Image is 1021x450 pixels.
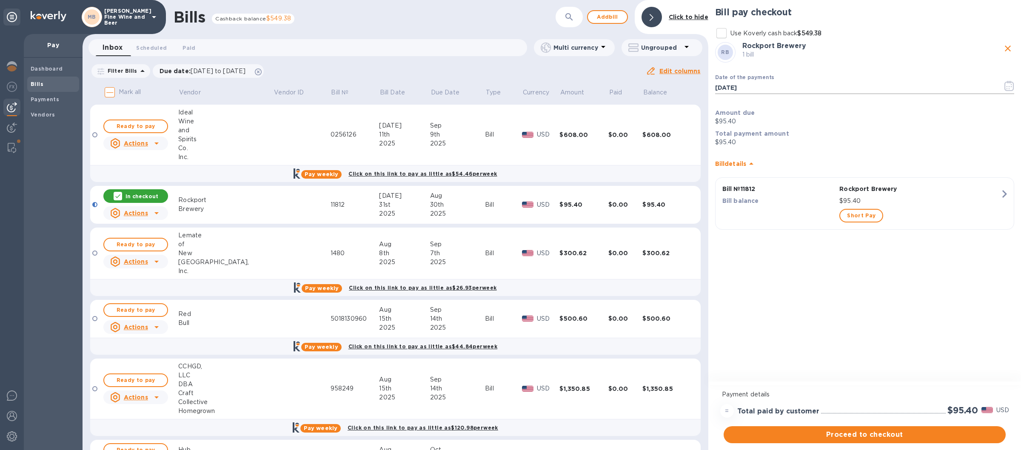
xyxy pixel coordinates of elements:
span: Amount [560,88,595,97]
span: Ready to pay [111,239,160,250]
p: Paid [609,88,622,97]
button: Addbill [587,10,628,24]
div: and [178,126,274,135]
span: Inbox [103,42,123,54]
div: Ideal [178,108,274,117]
div: Craft [178,389,274,398]
b: Click to hide [669,14,708,20]
span: Due Date [431,88,470,97]
p: Vendor [179,88,201,97]
p: Bill № [331,88,348,97]
div: 2025 [379,323,430,332]
label: Date of the payments [715,75,774,80]
div: Lemate [178,231,274,240]
div: Bill [485,130,522,139]
p: USD [537,384,559,393]
div: Billdetails [715,150,1014,177]
div: 14th [430,384,485,393]
div: 30th [430,200,485,209]
p: USD [537,249,559,258]
span: Add bill [595,12,620,22]
strong: $549.38 [797,30,821,37]
b: Rockport Brewery [742,42,806,50]
b: Total payment amount [715,130,789,137]
p: Pay [31,41,76,49]
button: Ready to pay [103,120,168,133]
p: USD [537,314,559,323]
div: 15th [379,314,430,323]
h1: Bills [174,8,205,26]
div: $95.40 [559,200,608,209]
div: $0.00 [608,249,643,257]
div: Aug [379,375,430,384]
span: Ready to pay [111,121,160,131]
b: Pay weekly [304,425,337,431]
div: [DATE] [379,121,430,130]
span: Ready to pay [111,375,160,385]
span: Paid [609,88,633,97]
div: Bill [485,384,522,393]
p: Balance [643,88,667,97]
div: $300.62 [642,249,691,257]
div: 0256126 [331,130,379,139]
p: USD [537,200,559,209]
button: Ready to pay [103,238,168,251]
div: New [178,249,274,258]
button: close [1001,42,1014,55]
p: Multi currency [553,43,598,52]
b: Amount due [715,109,755,116]
p: Bill balance [722,197,836,205]
div: $500.60 [642,314,691,323]
div: Rockport [178,196,274,205]
div: $500.60 [559,314,608,323]
span: Vendor [179,88,212,97]
p: Amount [560,88,584,97]
h3: Total paid by customer [737,407,819,416]
span: [DATE] to [DATE] [191,68,245,74]
div: Homegrown [178,407,274,416]
div: 31st [379,200,430,209]
div: $1,350.85 [642,384,691,393]
div: Collective [178,398,274,407]
p: Bill № 11812 [722,185,836,193]
p: Ungrouped [641,43,682,52]
div: Bill [485,314,522,323]
span: Balance [643,88,678,97]
div: 11812 [331,200,379,209]
b: Bill details [715,160,746,167]
p: Vendor ID [274,88,304,97]
div: 2025 [430,393,485,402]
div: Inc. [178,267,274,276]
span: Bill Date [380,88,416,97]
div: Aug [379,240,430,249]
button: Ready to pay [103,373,168,387]
span: Cashback balance [215,15,266,22]
div: $0.00 [608,384,643,393]
u: Actions [124,140,148,147]
div: Red [178,310,274,319]
div: CCHGD, [178,362,274,371]
div: 5018130960 [331,314,379,323]
button: Bill №11812Rockport BreweryBill balance$95.40Short Pay [715,177,1014,230]
p: Use Koverly cash back [730,29,822,38]
b: Pay weekly [305,344,338,350]
div: Brewery [178,205,274,214]
b: Pay weekly [305,285,339,291]
div: Bull [178,319,274,328]
div: LLC [178,371,274,380]
div: 2025 [379,393,430,402]
p: Due Date [431,88,459,97]
div: 14th [430,314,485,323]
div: Bill [485,200,522,209]
span: Proceed to checkout [730,430,999,440]
span: Ready to pay [111,305,160,315]
div: of [178,240,274,249]
div: Aug [430,191,485,200]
div: $95.40 [642,200,691,209]
div: Sep [430,375,485,384]
div: Spirits [178,135,274,144]
b: Click on this link to pay as little as $44.84 per week [348,343,497,350]
button: Ready to pay [103,303,168,317]
p: Currency [523,88,549,97]
u: Actions [124,324,148,330]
